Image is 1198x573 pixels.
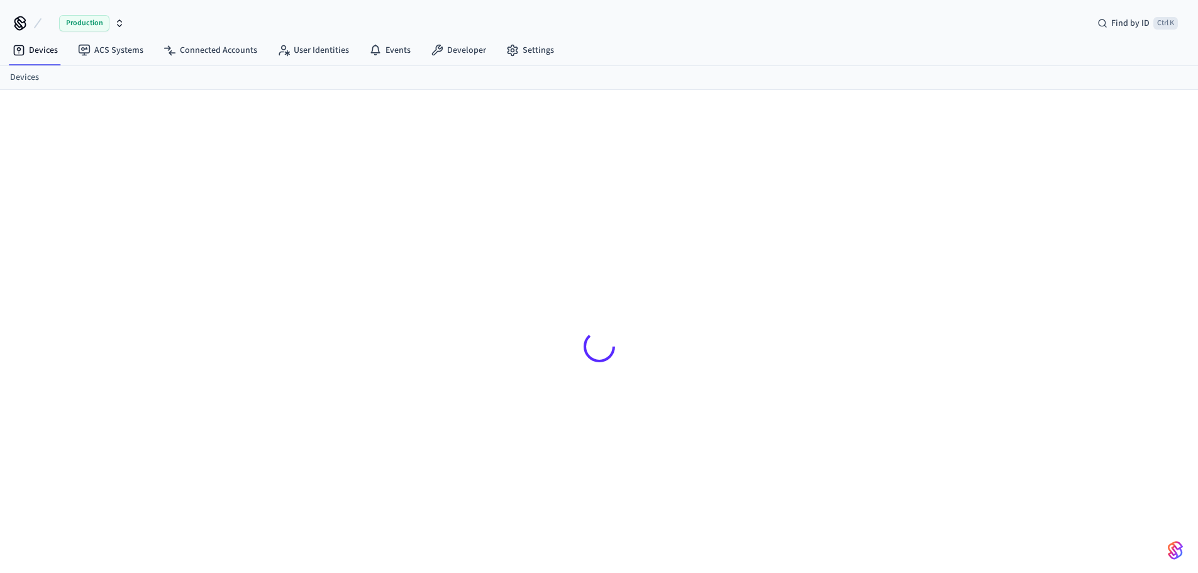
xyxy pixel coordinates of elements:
a: Connected Accounts [153,39,267,62]
div: Find by IDCtrl K [1087,12,1188,35]
a: Developer [421,39,496,62]
a: Devices [3,39,68,62]
span: Find by ID [1111,17,1150,30]
a: Devices [10,71,39,84]
a: User Identities [267,39,359,62]
span: Ctrl K [1153,17,1178,30]
a: Settings [496,39,564,62]
a: Events [359,39,421,62]
img: SeamLogoGradient.69752ec5.svg [1168,540,1183,560]
span: Production [59,15,109,31]
a: ACS Systems [68,39,153,62]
